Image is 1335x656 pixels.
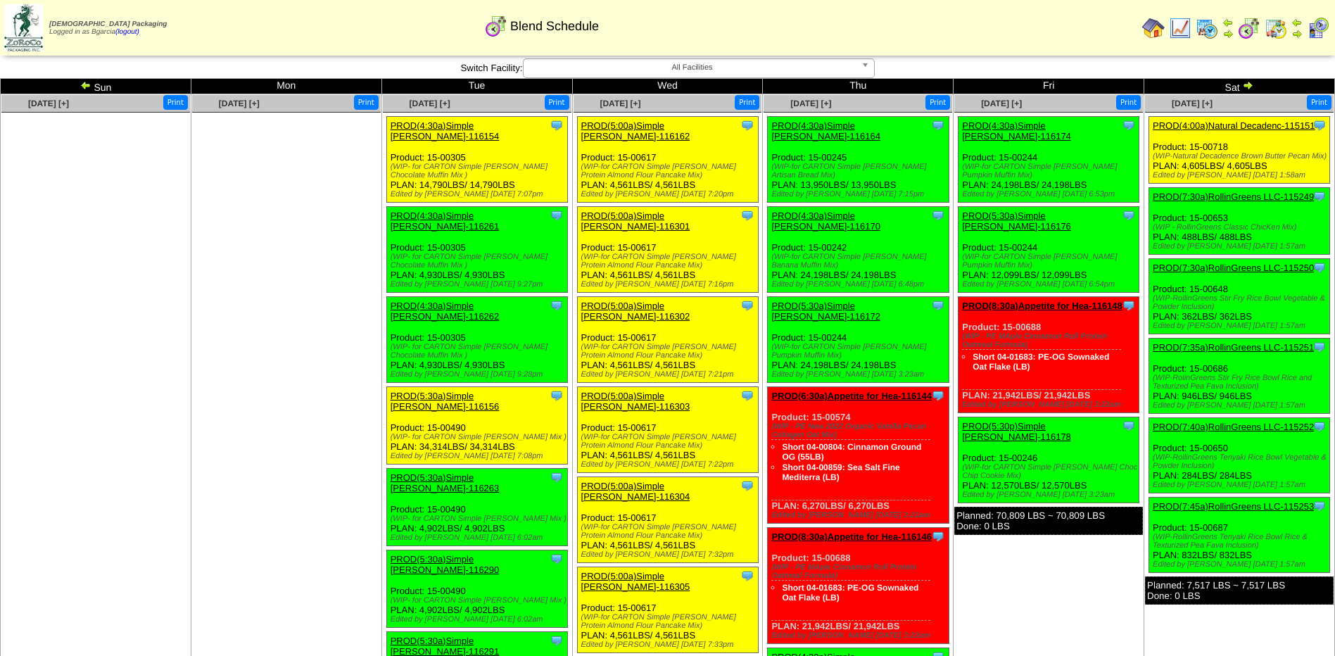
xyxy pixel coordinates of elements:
img: Tooltip [1122,208,1136,222]
a: PROD(4:30a)Simple [PERSON_NAME]-116164 [771,120,880,141]
div: (WIP- for CARTON Simple [PERSON_NAME] Chocolate Muffin Mix ) [391,163,567,179]
div: Product: 15-00245 PLAN: 13,950LBS / 13,950LBS [768,117,949,203]
img: Tooltip [740,569,754,583]
td: Sat [1144,79,1335,94]
img: Tooltip [931,118,945,132]
img: calendarblend.gif [1238,17,1260,39]
div: Product: 15-00244 PLAN: 24,198LBS / 24,198LBS [958,117,1139,203]
span: [DEMOGRAPHIC_DATA] Packaging [49,20,167,28]
div: Product: 15-00718 PLAN: 4,605LBS / 4,605LBS [1149,117,1330,184]
img: Tooltip [740,118,754,132]
div: Product: 15-00617 PLAN: 4,561LBS / 4,561LBS [577,477,758,563]
a: PROD(5:00a)Simple [PERSON_NAME]-116304 [581,481,690,502]
div: (WIP-for CARTON Simple [PERSON_NAME] Protein Almond Flour Pancake Mix) [581,523,758,540]
img: Tooltip [1312,340,1327,354]
div: Product: 15-00490 PLAN: 4,902LBS / 4,902LBS [386,550,567,628]
a: PROD(4:30a)Simple [PERSON_NAME]-116262 [391,301,500,322]
div: (WIP- for CARTON Simple [PERSON_NAME] Chocolate Muffin Mix ) [391,253,567,270]
div: Product: 15-00688 PLAN: 21,942LBS / 21,942LBS [958,297,1139,413]
div: Product: 15-00244 PLAN: 24,198LBS / 24,198LBS [768,297,949,383]
a: PROD(4:30a)Simple [PERSON_NAME]-116170 [771,210,880,232]
a: [DATE] [+] [28,99,69,108]
div: (WIP-RollinGreens Teriyaki Rice Bowl Vegetable & Powder Inclusion) [1153,453,1329,470]
img: Tooltip [1312,499,1327,513]
div: (WIP-for CARTON Simple [PERSON_NAME] Protein Almond Flour Pancake Mix) [581,433,758,450]
div: Edited by [PERSON_NAME] [DATE] 7:32pm [581,550,758,559]
img: Tooltip [1122,118,1136,132]
a: [DATE] [+] [1172,99,1213,108]
div: Edited by [PERSON_NAME] [DATE] 9:27pm [391,280,567,289]
a: [DATE] [+] [219,99,260,108]
div: Edited by [PERSON_NAME] [DATE] 6:53pm [962,190,1139,198]
div: Product: 15-00246 PLAN: 12,570LBS / 12,570LBS [958,417,1139,503]
img: Tooltip [550,208,564,222]
div: Planned: 7,517 LBS ~ 7,517 LBS Done: 0 LBS [1145,576,1334,605]
div: Product: 15-00242 PLAN: 24,198LBS / 24,198LBS [768,207,949,293]
a: PROD(5:30a)Simple [PERSON_NAME]-116156 [391,391,500,412]
div: Edited by [PERSON_NAME] [DATE] 7:08pm [391,452,567,460]
a: [DATE] [+] [981,99,1022,108]
div: Edited by [PERSON_NAME] [DATE] 6:54pm [962,280,1139,289]
button: Print [354,95,379,110]
img: Tooltip [740,208,754,222]
div: Edited by [PERSON_NAME] [DATE] 7:21pm [581,370,758,379]
a: PROD(7:45a)RollinGreens LLC-115253 [1153,501,1314,512]
img: Tooltip [740,389,754,403]
div: Edited by [PERSON_NAME] [DATE] 7:15pm [771,190,948,198]
img: Tooltip [1312,118,1327,132]
img: arrowleft.gif [1291,17,1303,28]
div: (WIP- for CARTON Simple [PERSON_NAME] Mix ) [391,433,567,441]
a: PROD(5:30p)Simple [PERSON_NAME]-116178 [962,421,1071,442]
div: (WIP- for CARTON Simple [PERSON_NAME] Mix ) [391,596,567,605]
div: Product: 15-00686 PLAN: 946LBS / 946LBS [1149,339,1330,414]
div: Edited by [PERSON_NAME] [DATE] 6:48pm [771,280,948,289]
div: (WIP-for CARTON Simple [PERSON_NAME] Pumpkin Muffin Mix) [771,343,948,360]
div: Edited by [PERSON_NAME] [DATE] 3:21am [771,511,948,519]
a: Short 04-00804: Cinnamon Ground OG (55LB) [782,442,921,462]
button: Print [1116,95,1141,110]
img: calendarprod.gif [1196,17,1218,39]
div: Edited by [PERSON_NAME] [DATE] 1:57am [1153,322,1329,330]
div: (WIP-for CARTON Simple [PERSON_NAME] Choc Chip Cookie Mix) [962,463,1139,480]
img: Tooltip [1122,298,1136,313]
a: PROD(4:00a)Natural Decadenc-115151 [1153,120,1315,131]
div: Product: 15-00305 PLAN: 14,790LBS / 14,790LBS [386,117,567,203]
div: Product: 15-00688 PLAN: 21,942LBS / 21,942LBS [768,528,949,644]
div: Edited by [PERSON_NAME] [DATE] 7:33pm [581,641,758,649]
td: Tue [381,79,572,94]
a: PROD(8:30a)Appetite for Hea-116148 [962,301,1122,311]
div: Edited by [PERSON_NAME] [DATE] 6:02am [391,534,567,542]
a: PROD(5:00a)Simple [PERSON_NAME]-116302 [581,301,690,322]
img: Tooltip [550,298,564,313]
div: Edited by [PERSON_NAME] [DATE] 3:23am [962,491,1139,499]
span: Logged in as Bgarcia [49,20,167,36]
img: arrowright.gif [1222,28,1234,39]
a: [DATE] [+] [600,99,640,108]
a: Short 04-01683: PE-OG Sownaked Oat Flake (LB) [782,583,918,603]
a: PROD(5:00a)Simple [PERSON_NAME]-116303 [581,391,690,412]
img: Tooltip [931,389,945,403]
a: PROD(5:30a)Simple [PERSON_NAME]-116176 [962,210,1071,232]
img: Tooltip [550,470,564,484]
div: Product: 15-00490 PLAN: 4,902LBS / 4,902LBS [386,469,567,546]
a: PROD(5:30a)Simple [PERSON_NAME]-116290 [391,554,500,575]
div: (WIP-for CARTON Simple [PERSON_NAME] Protein Almond Flour Pancake Mix) [581,253,758,270]
img: Tooltip [1312,420,1327,434]
img: line_graph.gif [1169,17,1191,39]
div: Product: 15-00305 PLAN: 4,930LBS / 4,930LBS [386,207,567,293]
div: Product: 15-00648 PLAN: 362LBS / 362LBS [1149,259,1330,334]
div: Product: 15-00490 PLAN: 34,314LBS / 34,314LBS [386,387,567,465]
div: Edited by [PERSON_NAME] [DATE] 3:22am [962,400,1139,409]
div: (WIP-for CARTON Simple [PERSON_NAME] Artisan Bread Mix) [771,163,948,179]
img: home.gif [1142,17,1165,39]
div: Edited by [PERSON_NAME] [DATE] 9:28pm [391,370,567,379]
div: (WIP - PE MAple Cinnamon Roll Protein Oatmeal Formula) [771,563,948,580]
a: [DATE] [+] [410,99,450,108]
div: Edited by [PERSON_NAME] [DATE] 1:57am [1153,481,1329,489]
div: Edited by [PERSON_NAME] [DATE] 7:22pm [581,460,758,469]
img: arrowright.gif [1242,80,1253,91]
img: Tooltip [550,552,564,566]
a: [DATE] [+] [790,99,831,108]
div: Edited by [PERSON_NAME] [DATE] 7:20pm [581,190,758,198]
